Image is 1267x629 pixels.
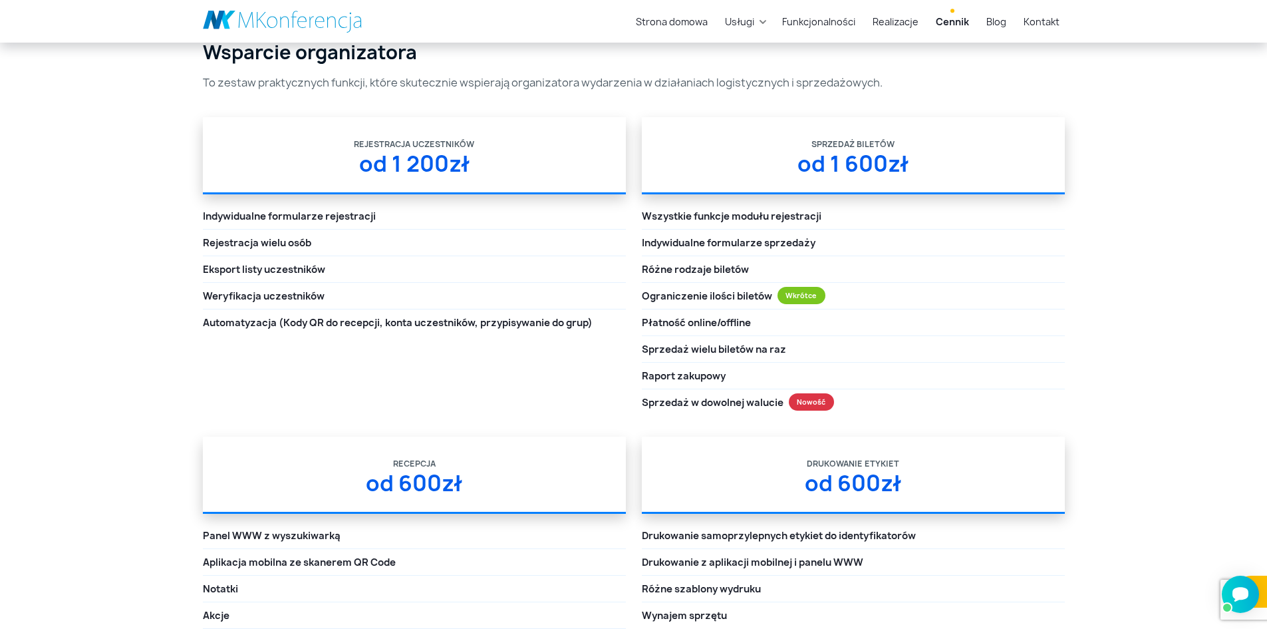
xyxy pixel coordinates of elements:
span: Notatki [203,582,238,597]
h3: Wsparcie organizatora [203,41,1065,64]
span: Indywidualne formularze sprzedaży [642,236,815,251]
span: Wynajem sprzętu [642,609,727,624]
div: od 600zł [203,471,626,512]
span: Aplikacja mobilna ze skanerem QR Code [203,556,396,570]
span: Drukowanie samoprzylepnych etykiet do identyfikatorów [642,529,916,544]
div: Recepcja [393,437,436,470]
div: Drukowanie etykiet [807,437,899,470]
a: Usługi [720,9,760,34]
span: Panel WWW z wyszukiwarką [203,529,341,544]
a: Realizacje [867,9,924,34]
span: Automatyzacja (Kody QR do recepcji, konta uczestników, przypisywanie do grup) [203,316,593,331]
iframe: Smartsupp widget button [1222,576,1259,613]
span: Różne szablony wydruku [642,582,761,597]
a: Kontakt [1018,9,1065,34]
span: Sprzedaż wielu biletów na raz [642,343,786,357]
p: To zestaw praktycznych funkcji, które skutecznie wspierają organizatora wydarzenia w działaniach ... [203,75,1065,91]
span: Indywidualne formularze rejestracji [203,210,376,224]
div: od 600zł [642,471,1065,512]
div: Rejestracja uczestników [354,117,474,150]
div: Sprzedaż biletów [811,117,895,150]
a: Strona domowa [631,9,713,34]
span: Sprzedaż w dowolnej walucie [642,396,783,411]
span: Rejestracja wielu osób [203,236,311,251]
span: Akcje [203,609,229,624]
span: Płatność online/offline [642,316,751,331]
span: Weryfikacja uczestników [203,290,325,304]
div: od 1 600zł [642,151,1065,192]
span: Wszystkie funkcje modułu rejestracji [642,210,821,224]
a: Blog [981,9,1012,34]
div: od 1 200zł [203,151,626,192]
span: Ograniczenie ilości biletów [642,290,772,304]
span: Eksport listy uczestników [203,263,325,278]
span: Raport zakupowy [642,369,726,384]
span: Różne rodzaje biletów [642,263,749,278]
span: Drukowanie z aplikacji mobilnej i panelu WWW [642,556,863,570]
a: Cennik [930,9,974,34]
a: Funkcjonalności [777,9,861,34]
